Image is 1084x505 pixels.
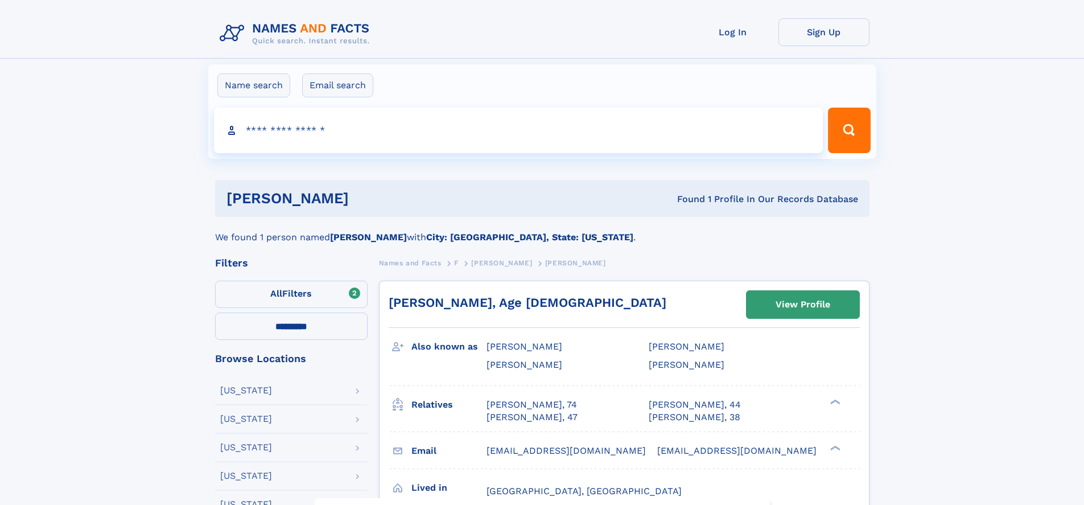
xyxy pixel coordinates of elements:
input: search input [214,108,823,153]
span: [GEOGRAPHIC_DATA], [GEOGRAPHIC_DATA] [487,486,682,496]
div: [US_STATE] [220,443,272,452]
a: Sign Up [778,18,869,46]
a: [PERSON_NAME], 47 [487,411,578,424]
div: ❯ [827,398,841,405]
a: [PERSON_NAME], Age [DEMOGRAPHIC_DATA] [389,295,666,310]
h3: Relatives [411,395,487,414]
span: [EMAIL_ADDRESS][DOMAIN_NAME] [487,445,646,456]
label: Name search [217,73,290,97]
a: [PERSON_NAME], 74 [487,399,577,411]
div: View Profile [776,291,830,318]
span: [PERSON_NAME] [487,341,562,352]
span: [PERSON_NAME] [649,359,724,370]
span: F [454,259,459,267]
span: [PERSON_NAME] [545,259,606,267]
span: [PERSON_NAME] [649,341,724,352]
span: [PERSON_NAME] [487,359,562,370]
a: Names and Facts [379,256,442,270]
a: Log In [687,18,778,46]
h3: Lived in [411,478,487,498]
div: Filters [215,258,368,268]
a: [PERSON_NAME], 38 [649,411,740,424]
h3: Email [411,441,487,461]
div: [US_STATE] [220,386,272,395]
div: [US_STATE] [220,471,272,481]
b: City: [GEOGRAPHIC_DATA], State: [US_STATE] [426,232,633,243]
div: We found 1 person named with . [215,217,869,244]
div: Found 1 Profile In Our Records Database [513,193,858,206]
label: Email search [302,73,373,97]
span: All [270,288,282,299]
a: [PERSON_NAME] [471,256,532,270]
b: [PERSON_NAME] [330,232,407,243]
div: Browse Locations [215,354,368,364]
label: Filters [215,281,368,308]
a: [PERSON_NAME], 44 [649,399,741,411]
div: [US_STATE] [220,414,272,424]
h3: Also known as [411,337,487,356]
span: [PERSON_NAME] [471,259,532,267]
span: [EMAIL_ADDRESS][DOMAIN_NAME] [657,445,817,456]
button: Search Button [828,108,870,153]
div: ❯ [827,444,841,451]
a: F [454,256,459,270]
img: Logo Names and Facts [215,18,379,49]
a: View Profile [747,291,859,318]
h1: [PERSON_NAME] [226,191,513,206]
